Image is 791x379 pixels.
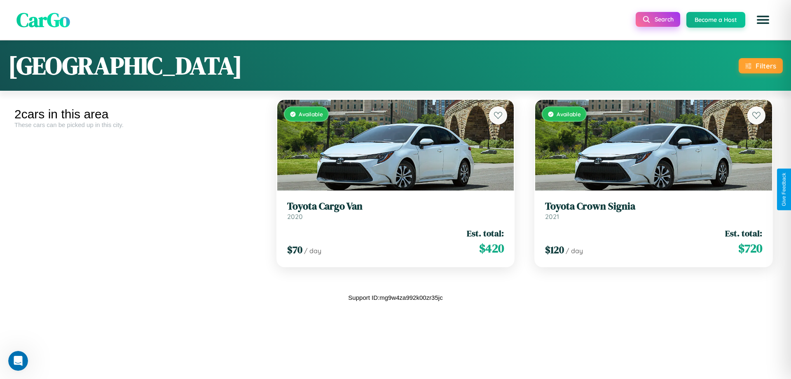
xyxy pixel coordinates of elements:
span: 2021 [545,212,559,221]
button: Open menu [751,8,775,31]
button: Search [636,12,680,27]
h3: Toyota Cargo Van [287,200,504,212]
span: $ 70 [287,243,302,257]
a: Toyota Crown Signia2021 [545,200,762,221]
iframe: Intercom live chat [8,351,28,371]
a: Toyota Cargo Van2020 [287,200,504,221]
span: 2020 [287,212,303,221]
span: / day [566,247,583,255]
span: $ 720 [738,240,762,257]
h3: Toyota Crown Signia [545,200,762,212]
span: $ 120 [545,243,564,257]
span: $ 420 [479,240,504,257]
div: 2 cars in this area [14,107,260,121]
p: Support ID: mg9w4za992k00zr35jc [348,292,442,303]
span: Est. total: [467,227,504,239]
div: Filters [756,61,776,70]
span: CarGo [16,6,70,33]
span: / day [304,247,321,255]
span: Available [299,111,323,118]
button: Become a Host [686,12,745,28]
span: Search [655,16,674,23]
h1: [GEOGRAPHIC_DATA] [8,49,242,82]
button: Filters [739,58,783,73]
span: Available [557,111,581,118]
div: Give Feedback [781,173,787,206]
span: Est. total: [725,227,762,239]
div: These cars can be picked up in this city. [14,121,260,128]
